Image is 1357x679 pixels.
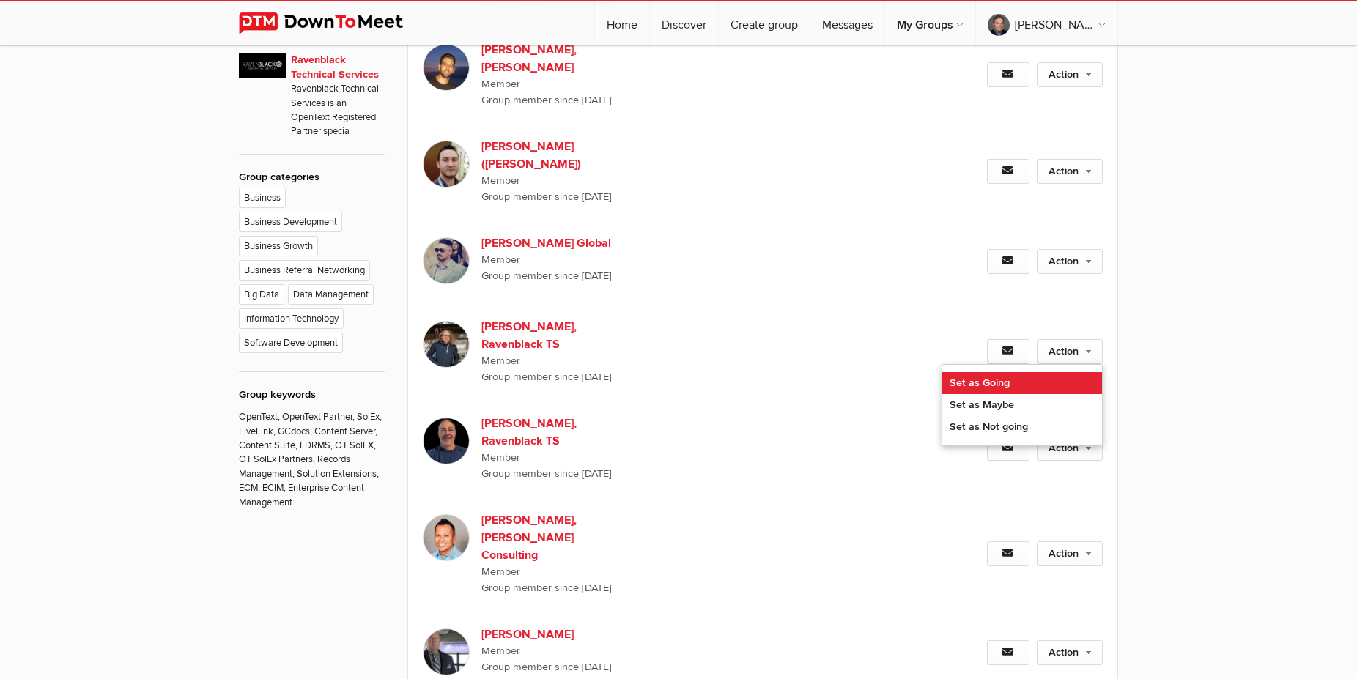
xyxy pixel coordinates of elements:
a: [PERSON_NAME], Ravenblack TS Member [481,318,732,369]
a: Ravenblack Technical Services [291,53,379,81]
a: Action [1037,640,1103,665]
img: DownToMeet [239,12,426,34]
span: Member [481,450,732,466]
a: [PERSON_NAME], Ravenblack TS Member [481,415,732,466]
img: Ravenblack Technical Services [239,53,286,78]
font: Group member since [DATE] [481,467,612,480]
a: [PERSON_NAME] Member [481,626,732,659]
a: My Groups [885,1,975,45]
b: [PERSON_NAME] [481,626,632,643]
a: Action [1037,62,1103,87]
a: Action [1037,339,1103,364]
font: Group member since [DATE] [481,270,612,282]
span: Member [481,643,732,659]
b: [PERSON_NAME], Ravenblack TS [481,415,632,450]
a: Action [1037,436,1103,461]
span: Member [481,173,732,189]
font: Group member since [DATE] [481,190,612,203]
a: [PERSON_NAME] ([PERSON_NAME]) Member [481,138,732,189]
a: [PERSON_NAME], [PERSON_NAME] Consulting Member [481,511,732,580]
font: Group member since [DATE] [481,582,612,594]
a: Create group [719,1,810,45]
a: [PERSON_NAME] Global Member [481,234,732,268]
img: Angel Rubio (Stratesys) [423,141,470,188]
a: Set as Not going [942,416,1102,438]
b: [PERSON_NAME], Ravenblack TS [481,318,632,353]
div: Group categories [239,169,385,185]
a: Action [1037,249,1103,274]
a: Set as Maybe [942,394,1102,416]
b: [PERSON_NAME], [PERSON_NAME] Consulting [481,511,632,564]
img: Darren Hodder, Ravenblack TS [423,321,470,368]
a: [PERSON_NAME], [PERSON_NAME] [976,1,1117,45]
img: Salvador Sibaja, Stratesys [423,44,470,91]
a: Set as Going [942,372,1102,394]
a: Action [1037,541,1103,566]
a: Messages [810,1,884,45]
div: Group keywords [239,387,385,403]
span: Member [481,252,732,268]
img: Jason W. D. Cassidy [423,628,470,675]
a: [PERSON_NAME], [PERSON_NAME] Member [481,41,732,92]
p: Ravenblack Technical Services is an OpenText Registered Partner specia [291,82,385,139]
b: [PERSON_NAME] ([PERSON_NAME]) [481,138,632,173]
font: Group member since [DATE] [481,94,612,106]
b: [PERSON_NAME], [PERSON_NAME] [481,41,632,76]
a: Action [1037,159,1103,184]
img: Marcus Wertheim - Wertheim Global [423,237,470,284]
b: [PERSON_NAME] Global [481,234,632,252]
span: Member [481,564,732,580]
span: Member [481,353,732,369]
font: Group member since [DATE] [481,371,612,383]
a: Home [595,1,649,45]
img: Greg Petti, Ravenblack TS [423,418,470,464]
a: Discover [650,1,718,45]
font: Group member since [DATE] [481,661,612,673]
span: Member [481,76,732,92]
img: Kerwin Bonsol, Nanavati Consulting [423,514,470,561]
p: OpenText, OpenText Partner, SolEx, LiveLink, GCdocs, Content Server, Content Suite, EDRMS, OT Sol... [239,403,385,510]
